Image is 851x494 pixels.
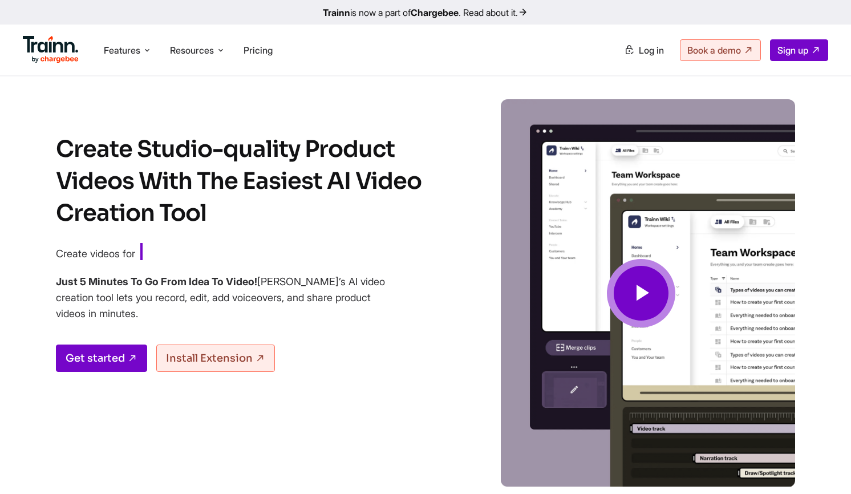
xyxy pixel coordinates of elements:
[680,39,761,61] a: Book a demo
[104,44,140,56] span: Features
[639,44,664,56] span: Log in
[56,274,387,322] h4: [PERSON_NAME]’s AI video creation tool lets you record, edit, add voiceovers, and share product v...
[56,133,444,229] h1: Create Studio-quality Product Videos With The Easiest AI Video Creation Tool
[56,276,257,288] b: Just 5 Minutes To Go From Idea To Video!
[170,44,214,56] span: Resources
[140,243,297,262] span: Customer Education
[411,7,459,18] b: Chargebee
[770,39,828,61] a: Sign up
[617,40,671,60] a: Log in
[56,248,135,260] span: Create videos for
[794,439,851,494] iframe: Chat Widget
[687,44,741,56] span: Book a demo
[56,345,147,372] a: Get started
[777,44,808,56] span: Sign up
[156,345,275,372] a: Install Extension
[23,36,79,63] img: Trainn Logo
[487,99,795,487] img: Video creation | Trainn
[323,7,350,18] b: Trainn
[244,44,273,56] a: Pricing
